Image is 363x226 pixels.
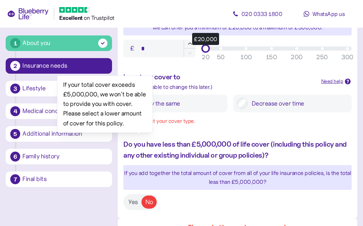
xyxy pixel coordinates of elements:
div: 4 [10,106,20,116]
div: 6 [10,152,20,162]
label: No [142,196,157,209]
a: 020 0333 1800 [225,7,289,21]
div: 1 [10,38,20,48]
div: 7 [10,174,20,184]
div: 300 [341,52,353,62]
span: Excellent ️ [59,14,84,21]
button: 3Lifestyle [6,81,112,96]
div: Additional information [22,131,107,137]
button: 1About you [6,35,112,51]
div: If your total cover exceeds £5,000,000, we won't be able to provide you with cover. Please select... [57,75,153,133]
div: About you [22,38,50,48]
div: If you add together the total amount of cover from all of your life insurance policies, is the to... [123,169,352,186]
div: Need help [321,78,344,85]
div: Medical conditions [22,108,107,114]
div: 250 [316,52,328,62]
span: 020 0333 1800 [241,10,283,17]
span: WhatsApp us [312,10,345,17]
button: 6Family history [6,149,112,164]
span: on Trustpilot [84,14,115,21]
div: 5 [10,129,20,139]
button: 5Additional information [6,126,112,142]
div: I want my cover to [123,72,315,83]
div: Final bits [22,176,107,182]
div: Do you have less than £5,000,000 of life cover (including this policy and any other existing indi... [123,139,352,161]
div: Lifestyle [22,85,107,92]
label: Decrease over time [247,98,348,109]
div: Family history [22,153,107,160]
a: WhatsApp us [292,7,356,21]
div: 3 [10,84,20,94]
div: 50 [217,52,225,62]
div: (You will be able to change this later.) [123,83,315,91]
label: Stay the same [138,98,224,109]
label: Yes [125,196,141,209]
div: 200 [291,52,303,62]
button: 4Medical conditions [6,103,112,119]
div: 150 [266,52,277,62]
div: 2 [10,61,20,71]
button: 7Final bits [6,171,112,187]
button: 2Insurance needs [6,58,112,74]
div: Please select your cover type. [123,118,352,125]
div: 20 [202,52,210,62]
div: Insurance needs [22,63,107,69]
div: 100 [240,52,252,62]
